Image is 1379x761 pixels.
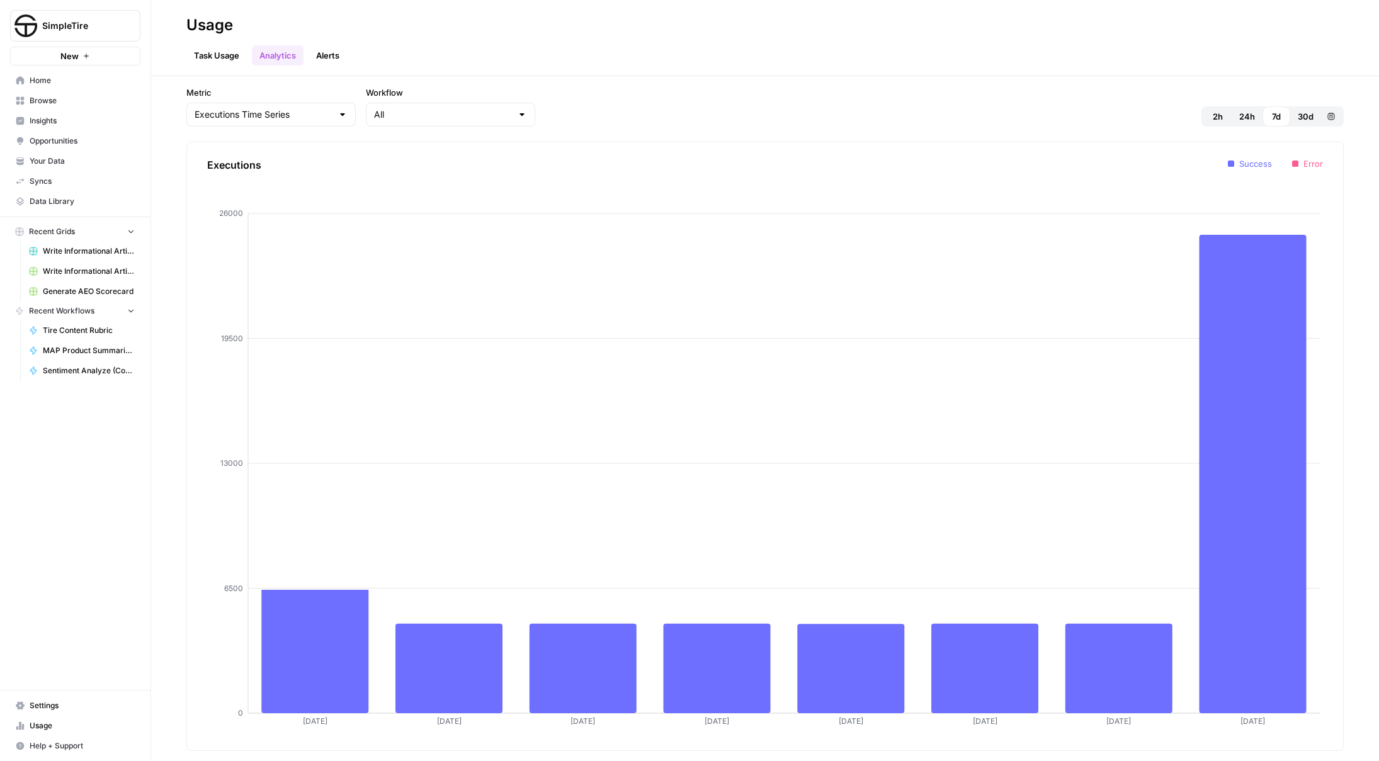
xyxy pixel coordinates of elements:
[220,458,243,468] tspan: 13000
[60,50,79,62] span: New
[29,305,94,317] span: Recent Workflows
[10,736,140,756] button: Help + Support
[186,15,233,35] div: Usage
[30,700,135,711] span: Settings
[1290,106,1321,127] button: 30d
[30,196,135,207] span: Data Library
[1106,716,1131,726] tspan: [DATE]
[10,191,140,211] a: Data Library
[23,341,140,361] a: MAP Product Summarization
[10,222,140,241] button: Recent Grids
[437,716,462,726] tspan: [DATE]
[1228,157,1272,170] li: Success
[43,325,135,336] span: Tire Content Rubric
[195,108,332,121] input: Executions Time Series
[23,320,140,341] a: Tire Content Rubric
[1213,110,1223,123] span: 2h
[43,345,135,356] span: MAP Product Summarization
[14,14,37,37] img: SimpleTire Logo
[10,111,140,131] a: Insights
[839,716,863,726] tspan: [DATE]
[23,241,140,261] a: Write Informational Articles [DATE]
[238,708,243,718] tspan: 0
[1272,110,1281,123] span: 7d
[973,716,997,726] tspan: [DATE]
[10,47,140,65] button: New
[10,70,140,91] a: Home
[10,696,140,716] a: Settings
[30,135,135,147] span: Opportunities
[1298,110,1314,123] span: 30d
[705,716,729,726] tspan: [DATE]
[1240,716,1265,726] tspan: [DATE]
[1232,106,1263,127] button: 24h
[23,361,140,381] a: Sentiment Analyze (Conversation Level)
[23,281,140,302] a: Generate AEO Scorecard
[10,151,140,171] a: Your Data
[43,286,135,297] span: Generate AEO Scorecard
[10,10,140,42] button: Workspace: SimpleTire
[30,740,135,752] span: Help + Support
[366,86,535,99] label: Workflow
[10,302,140,320] button: Recent Workflows
[23,261,140,281] a: Write Informational Articles [DATE]
[30,720,135,731] span: Usage
[10,91,140,111] a: Browse
[221,334,243,343] tspan: 19500
[29,226,75,237] span: Recent Grids
[43,266,135,277] span: Write Informational Articles [DATE]
[42,20,118,32] span: SimpleTire
[1204,106,1232,127] button: 2h
[1239,110,1255,123] span: 24h
[43,365,135,376] span: Sentiment Analyze (Conversation Level)
[10,171,140,191] a: Syncs
[30,176,135,187] span: Syncs
[219,208,243,218] tspan: 26000
[1292,157,1323,170] li: Error
[30,95,135,106] span: Browse
[570,716,595,726] tspan: [DATE]
[30,115,135,127] span: Insights
[30,75,135,86] span: Home
[10,131,140,151] a: Opportunities
[186,86,356,99] label: Metric
[309,45,347,65] a: Alerts
[252,45,304,65] a: Analytics
[224,583,243,593] tspan: 6500
[30,155,135,167] span: Your Data
[43,245,135,257] span: Write Informational Articles [DATE]
[303,716,327,726] tspan: [DATE]
[186,45,247,65] a: Task Usage
[10,716,140,736] a: Usage
[374,108,512,121] input: All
